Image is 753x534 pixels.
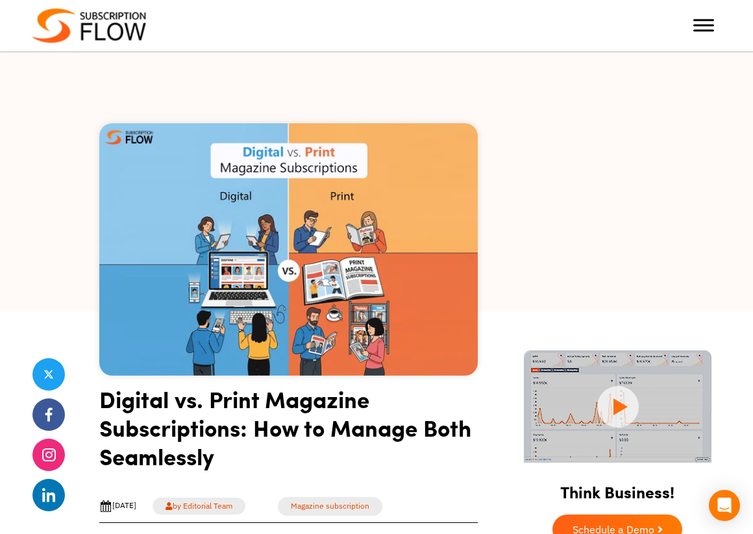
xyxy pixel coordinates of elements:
[99,500,136,513] div: [DATE]
[709,490,740,521] div: Open Intercom Messenger
[99,385,478,480] h1: Digital vs. Print Magazine Subscriptions: How to Manage Both Seamlessly
[693,19,714,32] button: Toggle Menu
[153,498,245,515] a: by Editorial Team
[278,497,382,516] a: Magazine subscription
[524,350,711,463] img: intro video
[514,467,721,508] h2: Think Business!
[32,8,146,43] img: Subscriptionflow
[99,123,478,376] img: Digital vs Print Magazine Subscriptions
